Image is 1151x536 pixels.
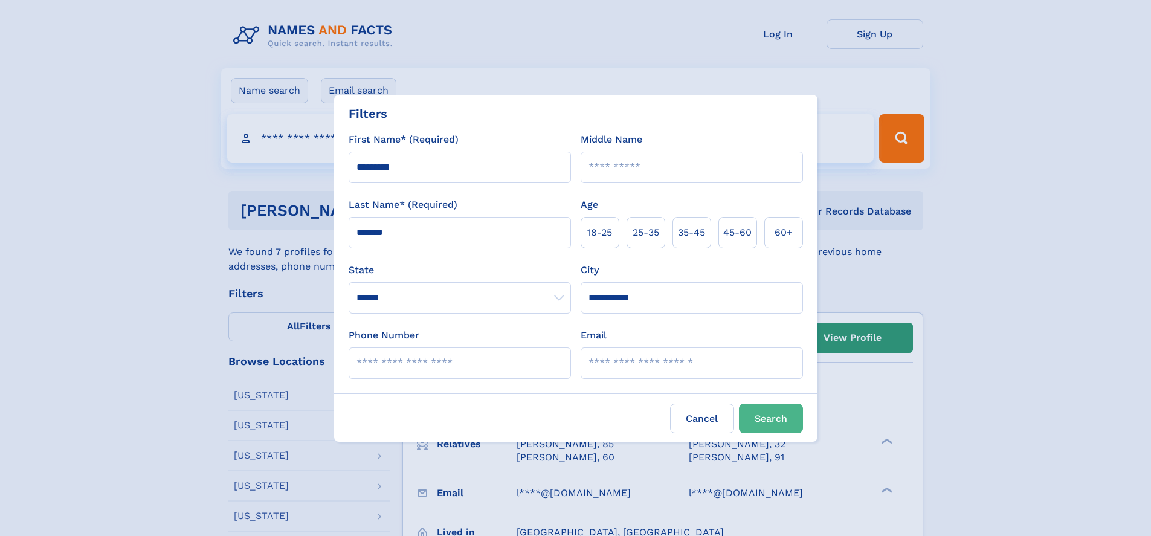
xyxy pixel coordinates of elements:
[739,404,803,433] button: Search
[633,225,659,240] span: 25‑35
[349,105,387,123] div: Filters
[581,328,607,343] label: Email
[349,132,459,147] label: First Name* (Required)
[775,225,793,240] span: 60+
[581,263,599,277] label: City
[349,263,571,277] label: State
[723,225,752,240] span: 45‑60
[678,225,705,240] span: 35‑45
[587,225,612,240] span: 18‑25
[349,198,457,212] label: Last Name* (Required)
[670,404,734,433] label: Cancel
[581,198,598,212] label: Age
[349,328,419,343] label: Phone Number
[581,132,642,147] label: Middle Name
